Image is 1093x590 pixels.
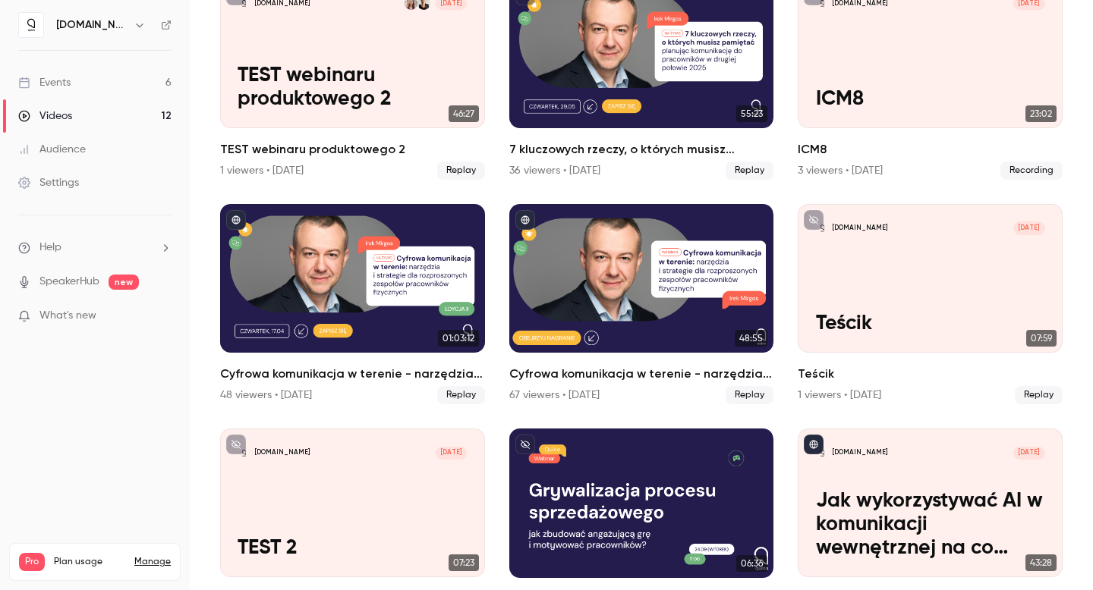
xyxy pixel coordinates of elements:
[18,240,172,256] li: help-dropdown-opener
[438,330,479,347] span: 01:03:12
[39,240,61,256] span: Help
[816,87,1045,111] p: ICM8
[220,365,485,383] h2: Cyfrowa komunikacja w terenie - narzędzia i strategie dla rozproszonych zespołów pracowników fizy...
[220,204,485,404] li: Cyfrowa komunikacja w terenie - narzędzia i strategie dla rozproszonych zespołów pracowników fizy...
[220,140,485,158] h2: TEST webinaru produktowego 2
[515,210,535,230] button: published
[449,554,479,571] span: 07:23
[798,163,883,178] div: 3 viewers • [DATE]
[1026,330,1057,347] span: 07:59
[509,388,600,403] div: 67 viewers • [DATE]
[19,553,45,571] span: Pro
[1013,221,1045,234] span: [DATE]
[437,386,485,404] span: Replay
[726,386,773,404] span: Replay
[449,105,479,122] span: 46:27
[238,536,467,560] p: TEST 2
[1025,105,1057,122] span: 23:02
[19,13,43,37] img: quico.io
[804,435,824,454] button: published
[39,274,99,290] a: SpeakerHub
[54,556,125,568] span: Plan usage
[18,108,72,124] div: Videos
[833,224,887,233] p: [DOMAIN_NAME]
[833,448,887,457] p: [DOMAIN_NAME]
[816,489,1045,560] p: Jak wykorzystywać AI w komunikacji wewnętrznej na co dzień?
[798,204,1063,404] a: Teścik [DOMAIN_NAME][DATE]Teścik07:59Teścik1 viewers • [DATE]Replay
[509,365,774,383] h2: Cyfrowa komunikacja w terenie - narzędzia i strategie dla rozproszonych zespołów pracowników fizy...
[816,312,1045,335] p: Teścik
[109,275,139,290] span: new
[736,105,767,122] span: 55:23
[220,163,304,178] div: 1 viewers • [DATE]
[436,447,468,460] span: [DATE]
[134,556,171,568] a: Manage
[1000,162,1063,180] span: Recording
[220,204,485,404] a: 01:03:12Cyfrowa komunikacja w terenie - narzędzia i strategie dla rozproszonych zespołów pracowni...
[1015,386,1063,404] span: Replay
[509,204,774,404] a: 48:55Cyfrowa komunikacja w terenie - narzędzia i strategie dla rozproszonych zespołów pracowników...
[1013,447,1045,460] span: [DATE]
[509,204,774,404] li: Cyfrowa komunikacja w terenie - narzędzia i strategie dla rozproszonych zespołów pracowników fizy...
[509,163,600,178] div: 36 viewers • [DATE]
[804,210,824,230] button: unpublished
[1025,554,1057,571] span: 43:28
[726,162,773,180] span: Replay
[238,64,467,111] p: TEST webinaru produktowego 2
[798,388,881,403] div: 1 viewers • [DATE]
[735,330,767,347] span: 48:55
[18,142,86,157] div: Audience
[18,175,79,190] div: Settings
[226,210,246,230] button: published
[255,448,310,457] p: [DOMAIN_NAME]
[39,308,96,324] span: What's new
[437,162,485,180] span: Replay
[798,204,1063,404] li: Teścik
[220,388,312,403] div: 48 viewers • [DATE]
[509,140,774,158] h2: 7 kluczowych rzeczy, o których musisz pamiętać planując komunikację do pracowników w drugiej poło...
[18,75,71,90] div: Events
[736,555,767,572] span: 06:36
[515,435,535,454] button: unpublished
[798,365,1063,383] h2: Teścik
[798,140,1063,158] h2: ICM8
[56,17,128,33] h6: [DOMAIN_NAME]
[226,435,246,454] button: unpublished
